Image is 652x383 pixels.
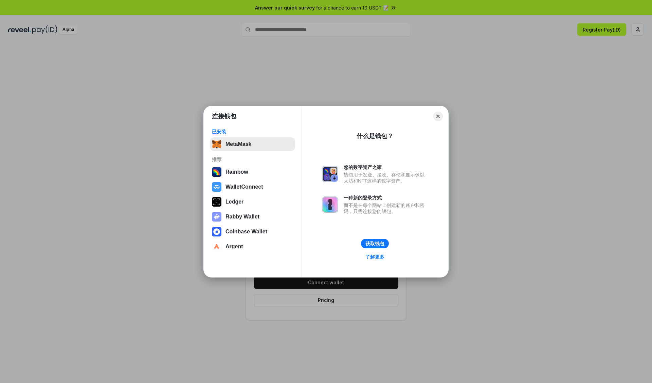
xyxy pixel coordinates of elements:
[225,169,248,175] div: Rainbow
[225,141,251,147] div: MetaMask
[210,210,295,224] button: Rabby Wallet
[225,214,259,220] div: Rabby Wallet
[344,195,428,201] div: 一种新的登录方式
[365,254,384,260] div: 了解更多
[210,195,295,209] button: Ledger
[344,202,428,214] div: 而不是在每个网站上创建新的账户和密码，只需连接您的钱包。
[322,196,338,213] img: svg+xml,%3Csvg%20xmlns%3D%22http%3A%2F%2Fwww.w3.org%2F2000%2Fsvg%22%20fill%3D%22none%22%20viewBox...
[210,180,295,194] button: WalletConnect
[225,244,243,250] div: Argent
[212,212,221,222] img: svg+xml,%3Csvg%20xmlns%3D%22http%3A%2F%2Fwww.w3.org%2F2000%2Fsvg%22%20fill%3D%22none%22%20viewBox...
[361,239,389,248] button: 获取钱包
[212,139,221,149] img: svg+xml,%3Csvg%20fill%3D%22none%22%20height%3D%2233%22%20viewBox%3D%220%200%2035%2033%22%20width%...
[212,112,236,120] h1: 连接钱包
[212,167,221,177] img: svg+xml,%3Csvg%20width%3D%22120%22%20height%3D%22120%22%20viewBox%3D%220%200%20120%20120%22%20fil...
[433,112,443,121] button: Close
[344,164,428,170] div: 您的数字资产之家
[210,137,295,151] button: MetaMask
[361,252,388,261] a: 了解更多
[212,156,293,162] div: 推荐
[225,184,263,190] div: WalletConnect
[225,199,243,205] div: Ledger
[344,172,428,184] div: 钱包用于发送、接收、存储和显示像以太坊和NFT这样的数字资产。
[225,229,267,235] div: Coinbase Wallet
[212,197,221,207] img: svg+xml,%3Csvg%20xmlns%3D%22http%3A%2F%2Fwww.w3.org%2F2000%2Fsvg%22%20width%3D%2228%22%20height%3...
[212,182,221,192] img: svg+xml,%3Csvg%20width%3D%2228%22%20height%3D%2228%22%20viewBox%3D%220%200%2028%2028%22%20fill%3D...
[212,129,293,135] div: 已安装
[210,225,295,238] button: Coinbase Wallet
[210,165,295,179] button: Rainbow
[365,241,384,247] div: 获取钱包
[212,242,221,251] img: svg+xml,%3Csvg%20width%3D%2228%22%20height%3D%2228%22%20viewBox%3D%220%200%2028%2028%22%20fill%3D...
[212,227,221,236] img: svg+xml,%3Csvg%20width%3D%2228%22%20height%3D%2228%22%20viewBox%3D%220%200%2028%2028%22%20fill%3D...
[210,240,295,253] button: Argent
[357,132,393,140] div: 什么是钱包？
[322,166,338,182] img: svg+xml,%3Csvg%20xmlns%3D%22http%3A%2F%2Fwww.w3.org%2F2000%2Fsvg%22%20fill%3D%22none%22%20viewBox...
